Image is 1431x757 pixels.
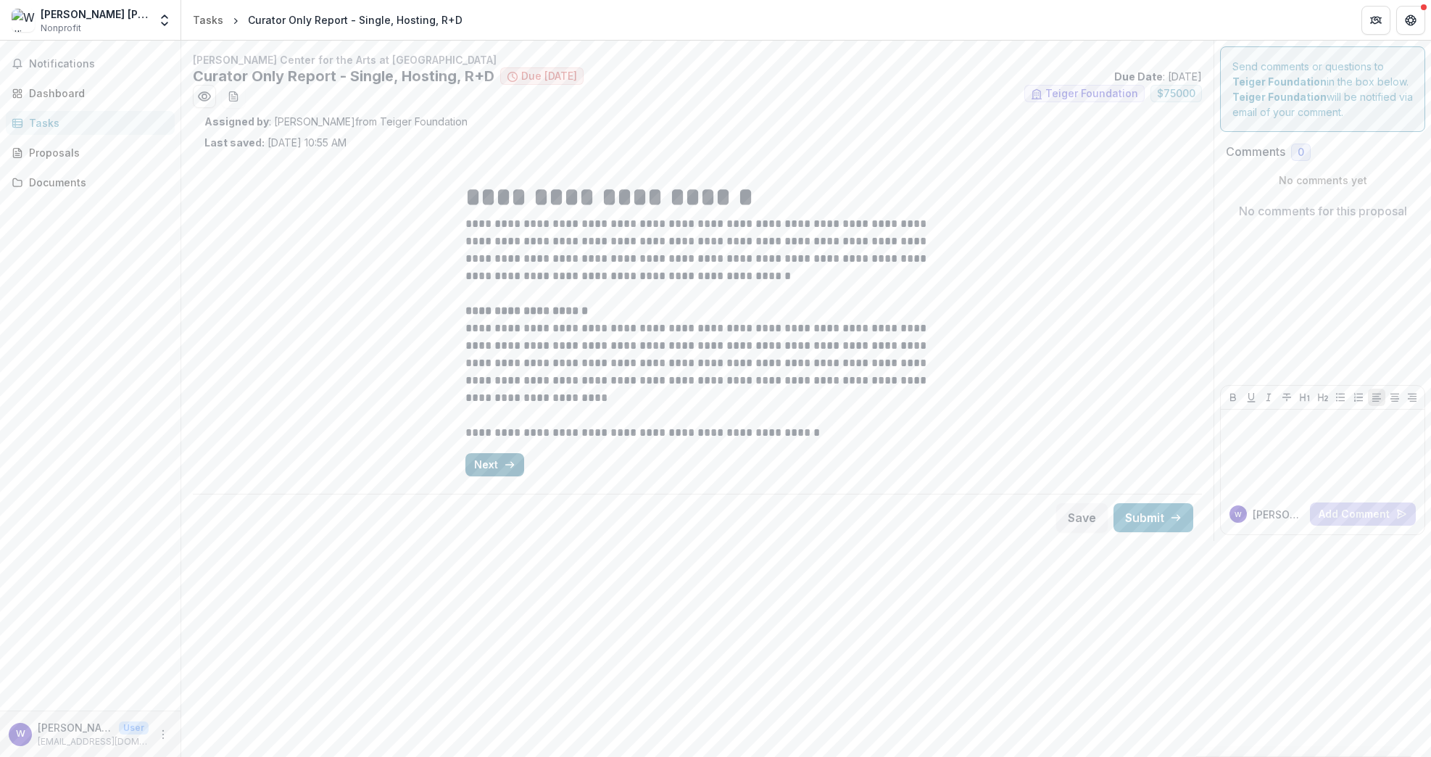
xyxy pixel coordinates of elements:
[29,58,169,70] span: Notifications
[154,726,172,743] button: More
[465,453,524,476] button: Next
[1278,389,1295,406] button: Strike
[1114,70,1163,83] strong: Due Date
[1298,146,1304,159] span: 0
[193,12,223,28] div: Tasks
[38,720,113,735] p: [PERSON_NAME]
[1386,389,1403,406] button: Align Center
[1224,389,1242,406] button: Bold
[6,52,175,75] button: Notifications
[1157,88,1195,100] span: $ 75000
[1396,6,1425,35] button: Get Help
[204,136,265,149] strong: Last saved:
[187,9,229,30] a: Tasks
[38,735,149,748] p: [EMAIL_ADDRESS][DOMAIN_NAME]
[248,12,463,28] div: Curator Only Report - Single, Hosting, R+D
[1314,389,1332,406] button: Heading 2
[193,52,1202,67] p: [PERSON_NAME] Center for the Arts at [GEOGRAPHIC_DATA]
[1253,507,1304,522] p: [PERSON_NAME]
[29,86,163,101] div: Dashboard
[204,114,1190,129] p: : [PERSON_NAME] from Teiger Foundation
[204,115,269,128] strong: Assigned by
[6,170,175,194] a: Documents
[12,9,35,32] img: William Marsh Rice University
[6,111,175,135] a: Tasks
[222,85,245,108] button: download-word-button
[1361,6,1390,35] button: Partners
[1226,145,1285,159] h2: Comments
[1243,389,1260,406] button: Underline
[16,729,25,739] div: Whitney
[1220,46,1425,132] div: Send comments or questions to in the box below. will be notified via email of your comment.
[1226,173,1419,188] p: No comments yet
[1232,75,1327,88] strong: Teiger Foundation
[1403,389,1421,406] button: Align Right
[1114,69,1202,84] p: : [DATE]
[1332,389,1349,406] button: Bullet List
[41,7,149,22] div: [PERSON_NAME] [PERSON_NAME][GEOGRAPHIC_DATA]
[1113,503,1193,532] button: Submit
[193,67,494,85] h2: Curator Only Report - Single, Hosting, R+D
[29,115,163,131] div: Tasks
[1310,502,1416,526] button: Add Comment
[1235,511,1242,518] div: Whitney
[1260,389,1277,406] button: Italicize
[1368,389,1385,406] button: Align Left
[6,141,175,165] a: Proposals
[154,6,175,35] button: Open entity switcher
[521,70,577,83] span: Due [DATE]
[204,135,347,150] p: [DATE] 10:55 AM
[1232,91,1327,103] strong: Teiger Foundation
[6,81,175,105] a: Dashboard
[41,22,81,35] span: Nonprofit
[1045,88,1138,100] span: Teiger Foundation
[1056,503,1108,532] button: Save
[1350,389,1367,406] button: Ordered List
[1239,202,1407,220] p: No comments for this proposal
[119,721,149,735] p: User
[29,175,163,190] div: Documents
[187,9,468,30] nav: breadcrumb
[193,85,216,108] button: Preview 5f099944-5acc-48da-b88d-e4ca226e8a55.pdf
[29,145,163,160] div: Proposals
[1296,389,1314,406] button: Heading 1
